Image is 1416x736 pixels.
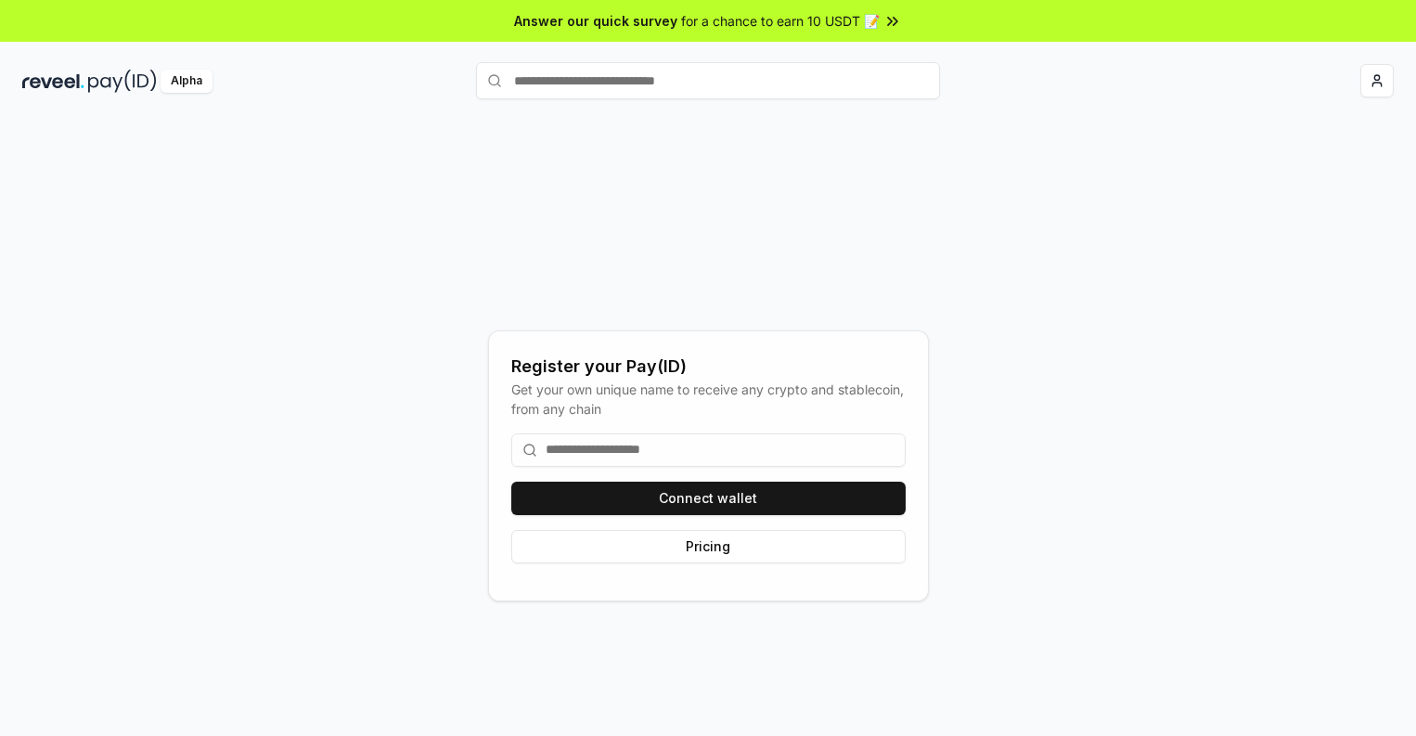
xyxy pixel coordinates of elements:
button: Pricing [511,530,906,563]
span: for a chance to earn 10 USDT 📝 [681,11,880,31]
div: Register your Pay(ID) [511,354,906,380]
span: Answer our quick survey [514,11,677,31]
div: Alpha [161,70,212,93]
div: Get your own unique name to receive any crypto and stablecoin, from any chain [511,380,906,419]
img: pay_id [88,70,157,93]
img: reveel_dark [22,70,84,93]
button: Connect wallet [511,482,906,515]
